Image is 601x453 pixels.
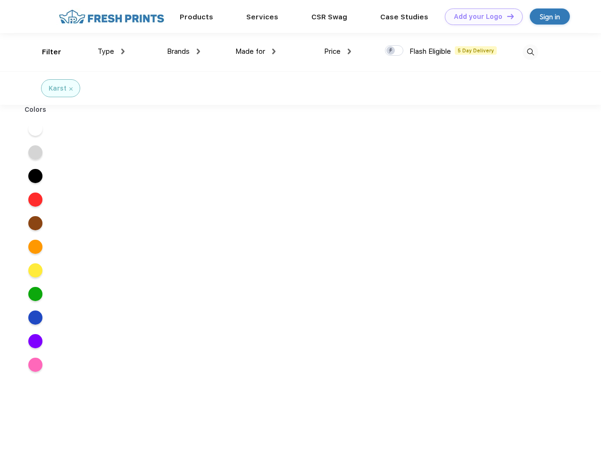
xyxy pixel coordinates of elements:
[180,13,213,21] a: Products
[324,47,341,56] span: Price
[311,13,347,21] a: CSR Swag
[540,11,560,22] div: Sign in
[98,47,114,56] span: Type
[121,49,125,54] img: dropdown.png
[272,49,275,54] img: dropdown.png
[455,46,497,55] span: 5 Day Delivery
[409,47,451,56] span: Flash Eligible
[530,8,570,25] a: Sign in
[56,8,167,25] img: fo%20logo%202.webp
[42,47,61,58] div: Filter
[507,14,514,19] img: DT
[454,13,502,21] div: Add your Logo
[246,13,278,21] a: Services
[235,47,265,56] span: Made for
[197,49,200,54] img: dropdown.png
[167,47,190,56] span: Brands
[49,84,67,93] div: Karst
[17,105,54,115] div: Colors
[348,49,351,54] img: dropdown.png
[69,87,73,91] img: filter_cancel.svg
[523,44,538,60] img: desktop_search.svg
